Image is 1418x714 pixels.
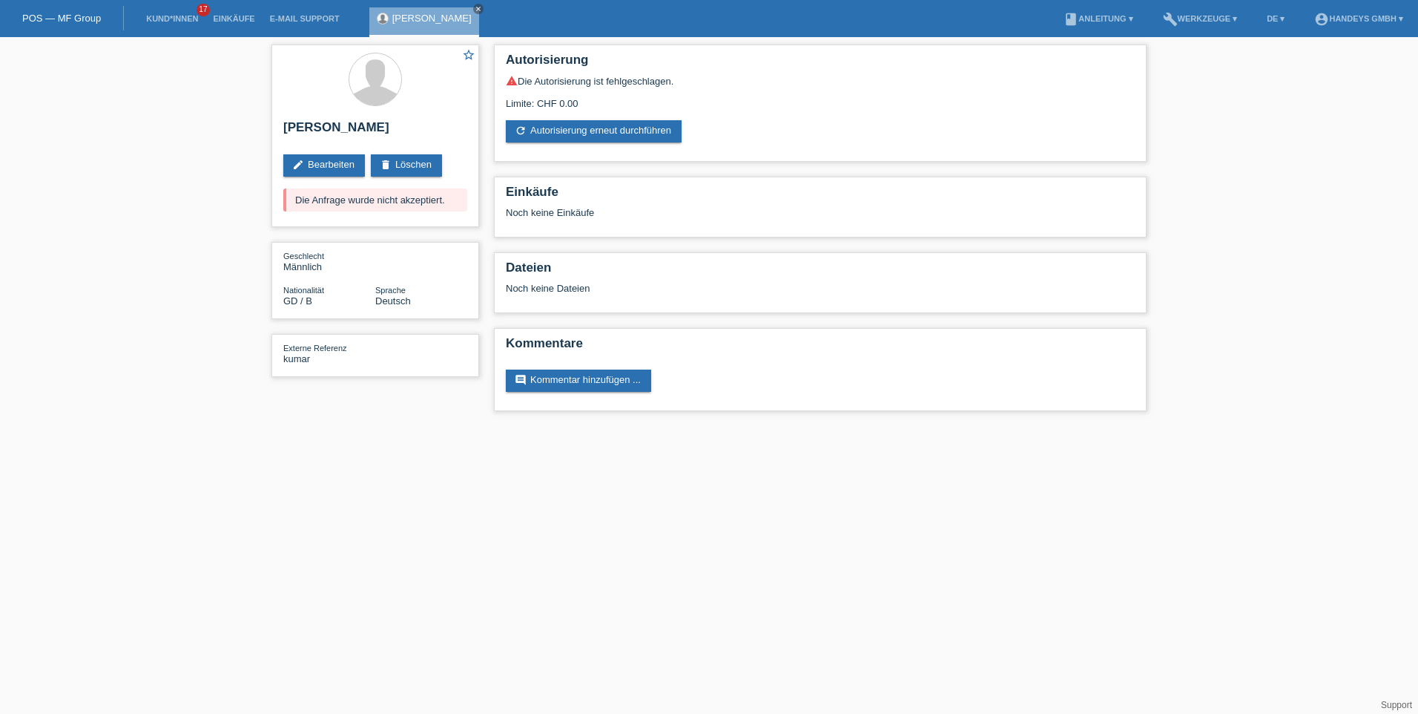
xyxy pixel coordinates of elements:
i: refresh [515,125,527,137]
div: Limite: CHF 0.00 [506,87,1135,109]
a: Support [1381,700,1412,710]
div: Die Autorisierung ist fehlgeschlagen. [506,75,1135,87]
i: book [1063,12,1078,27]
a: deleteLöschen [371,154,442,177]
a: bookAnleitung ▾ [1056,14,1140,23]
i: account_circle [1314,12,1329,27]
div: Die Anfrage wurde nicht akzeptiert. [283,189,467,212]
div: Noch keine Einkäufe [506,207,1135,229]
i: build [1163,12,1178,27]
a: star_border [462,48,475,64]
span: Sprache [375,286,406,295]
h2: Autorisierung [506,53,1135,75]
span: 17 [197,4,210,16]
a: Einkäufe [205,14,262,23]
h2: Einkäufe [506,185,1135,207]
a: close [473,4,484,14]
span: Nationalität [283,286,324,295]
a: DE ▾ [1259,14,1292,23]
a: E-Mail Support [263,14,347,23]
i: close [475,5,482,13]
h2: [PERSON_NAME] [283,120,467,143]
span: Externe Referenz [283,344,347,353]
a: refreshAutorisierung erneut durchführen [506,120,682,143]
a: account_circleHandeys GmbH ▾ [1307,14,1411,23]
a: commentKommentar hinzufügen ... [506,370,651,392]
div: Noch keine Dateien [506,283,959,294]
a: [PERSON_NAME] [392,13,472,24]
a: Kund*innen [139,14,205,23]
i: comment [515,374,527,386]
i: edit [292,159,304,171]
div: Männlich [283,250,375,272]
a: editBearbeiten [283,154,365,177]
a: POS — MF Group [22,13,101,24]
i: delete [380,159,392,171]
h2: Kommentare [506,336,1135,358]
span: Deutsch [375,295,411,307]
div: kumar [283,342,375,364]
span: Grenada / B / 13.08.2017 [283,295,312,307]
a: buildWerkzeuge ▾ [1155,14,1245,23]
i: warning [506,75,518,87]
i: star_border [462,48,475,62]
span: Geschlecht [283,252,324,261]
h2: Dateien [506,261,1135,283]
